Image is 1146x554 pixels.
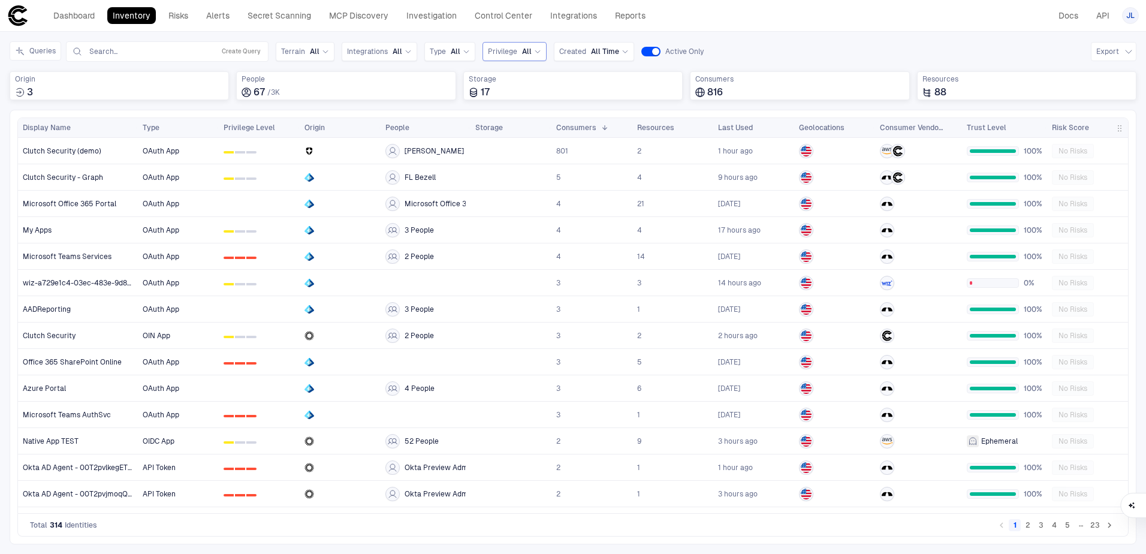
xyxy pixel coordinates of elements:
[385,123,409,133] span: People
[23,123,71,133] span: Display Name
[246,362,257,365] div: 2
[481,86,490,98] span: 17
[324,7,394,24] a: MCP Discovery
[224,415,234,417] div: 0
[801,172,812,183] img: US
[1058,173,1087,182] span: No Risks
[718,489,758,499] span: 3 hours ago
[892,172,903,183] div: Clutch
[143,147,179,155] span: OAuth App
[23,436,79,446] span: Native App TEST
[163,7,194,24] a: Risks
[107,7,156,24] a: Inventory
[718,410,740,420] div: 9/2/2025 12:41:38
[1053,7,1084,24] a: Docs
[235,441,245,444] div: 1
[882,330,892,341] div: Clutch
[1024,225,1042,235] span: 100%
[246,151,257,153] div: 2
[718,225,761,235] span: 17 hours ago
[23,357,122,367] span: Office 365 SharePoint Online
[637,123,674,133] span: Resources
[254,86,265,98] span: 67
[880,123,945,133] span: Consumer Vendors
[347,47,388,56] span: Integrations
[801,225,812,236] img: US
[30,520,47,530] span: Total
[1024,278,1042,288] span: 0%
[23,199,116,209] span: Microsoft Office 365 Portal
[695,74,904,84] span: Consumers
[718,489,758,499] div: 9/4/2025 14:50:54
[718,463,753,472] div: 9/4/2025 17:02:05
[143,490,176,498] span: API Token
[310,47,319,56] span: All
[1035,519,1047,531] button: Go to page 3
[405,436,439,446] span: 52 People
[801,383,812,394] img: US
[922,74,1131,84] span: Resources
[1058,331,1087,341] span: No Risks
[718,173,758,182] div: 9/4/2025 09:02:09
[235,230,245,233] div: 1
[556,199,561,209] span: 4
[690,71,909,100] div: Total consumers using identities
[981,436,1018,446] span: Ephemeral
[23,410,111,420] span: Microsoft Teams AuthSvc
[1024,331,1042,341] span: 100%
[556,384,560,393] span: 3
[801,304,812,315] img: US
[882,383,892,394] div: BankUnited
[882,172,892,183] div: BankUnited
[224,151,234,153] div: 0
[224,257,234,259] div: 0
[224,336,234,338] div: 0
[430,47,446,56] span: Type
[801,278,812,288] img: US
[637,199,644,209] span: 21
[246,283,257,285] div: 2
[463,71,683,100] div: Total storage locations where identities are stored
[1061,519,1073,531] button: Go to page 5
[637,357,642,367] span: 5
[48,7,100,24] a: Dashboard
[246,230,257,233] div: 2
[10,71,229,100] div: Total sources where identities were created
[1058,252,1087,261] span: No Risks
[934,86,946,98] span: 88
[235,415,245,417] div: 1
[235,283,245,285] div: 1
[718,410,740,420] span: [DATE]
[556,123,596,133] span: Consumers
[246,415,257,417] div: 2
[718,384,740,393] span: [DATE]
[1052,123,1089,133] span: Risk Score
[637,278,641,288] span: 3
[143,226,179,234] span: OAuth App
[224,283,234,285] div: 0
[1058,225,1087,235] span: No Risks
[1024,410,1042,420] span: 100%
[143,463,176,472] span: API Token
[556,489,560,499] span: 2
[637,489,640,499] span: 1
[718,146,753,156] span: 1 hour ago
[143,279,179,287] span: OAuth App
[1024,199,1042,209] span: 100%
[1058,436,1087,446] span: No Risks
[1024,489,1042,499] span: 100%
[451,47,460,56] span: All
[27,86,33,98] span: 3
[143,358,179,366] span: OAuth App
[559,47,586,56] span: Created
[882,251,892,262] div: BankUnited
[405,173,436,182] span: FL Bezell
[235,257,245,259] div: 1
[801,410,812,420] img: US
[556,278,560,288] span: 3
[1022,519,1034,531] button: Go to page 2
[892,146,903,156] div: Clutch
[556,357,560,367] span: 3
[469,7,538,24] a: Control Center
[236,71,456,100] div: Total employees associated with identities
